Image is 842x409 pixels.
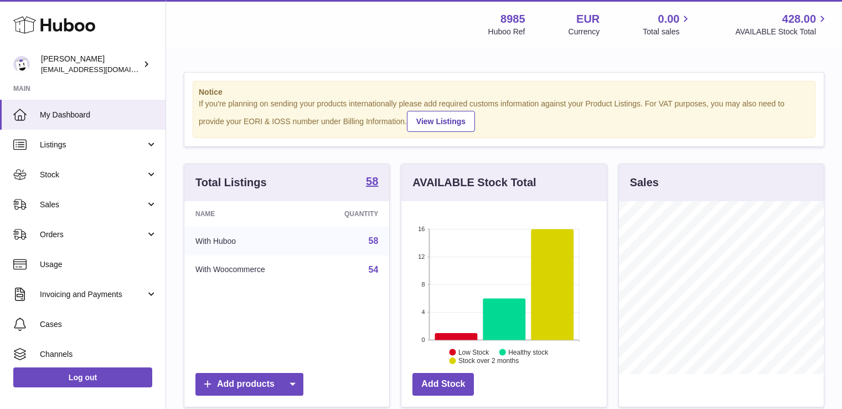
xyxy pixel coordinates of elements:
span: 428.00 [782,12,816,27]
span: Stock [40,170,146,180]
text: 0 [422,336,425,343]
h3: Total Listings [195,175,267,190]
h3: AVAILABLE Stock Total [412,175,536,190]
th: Quantity [312,201,390,227]
span: My Dashboard [40,110,157,120]
span: Invoicing and Payments [40,289,146,300]
a: Add Stock [412,373,474,396]
strong: 58 [366,176,378,187]
td: With Woocommerce [184,255,312,284]
td: With Huboo [184,227,312,255]
text: 8 [422,281,425,288]
text: Healthy stock [508,348,549,356]
span: Total sales [643,27,692,37]
a: 0.00 Total sales [643,12,692,37]
span: AVAILABLE Stock Total [735,27,829,37]
a: 58 [366,176,378,189]
text: 4 [422,309,425,315]
span: Cases [40,319,157,330]
a: 58 [369,236,379,246]
div: If you're planning on sending your products internationally please add required customs informati... [199,99,809,132]
span: 0.00 [658,12,680,27]
strong: Notice [199,87,809,98]
span: Usage [40,259,157,270]
div: [PERSON_NAME] [41,54,141,75]
text: 12 [419,253,425,260]
a: 428.00 AVAILABLE Stock Total [735,12,829,37]
span: [EMAIL_ADDRESS][DOMAIN_NAME] [41,65,163,74]
span: Orders [40,229,146,240]
span: Channels [40,349,157,360]
span: Sales [40,200,146,210]
a: View Listings [407,111,475,132]
div: Currency [569,27,600,37]
a: 54 [369,265,379,274]
strong: 8985 [500,12,525,27]
a: Log out [13,367,152,387]
text: Stock over 2 months [458,357,519,365]
h3: Sales [630,175,659,190]
text: 16 [419,226,425,232]
span: Listings [40,140,146,150]
th: Name [184,201,312,227]
text: Low Stock [458,348,489,356]
div: Huboo Ref [488,27,525,37]
a: Add products [195,373,303,396]
strong: EUR [576,12,600,27]
img: info@dehaanlifestyle.nl [13,56,30,73]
